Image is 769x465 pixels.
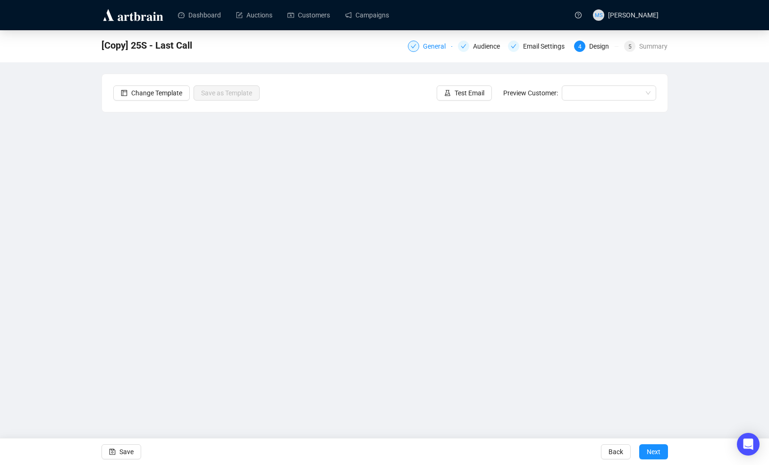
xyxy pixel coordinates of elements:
div: Open Intercom Messenger [737,433,760,456]
div: General [423,41,451,52]
span: [PERSON_NAME] [608,11,659,19]
button: Change Template [113,85,190,101]
span: check [411,43,416,49]
button: Test Email [437,85,492,101]
span: [Copy] 25S - Last Call [101,38,192,53]
span: Test Email [455,88,484,98]
span: check [461,43,466,49]
div: Design [589,41,615,52]
button: Save [101,444,141,459]
span: layout [121,90,127,96]
div: 4Design [574,41,618,52]
span: Next [647,439,660,465]
div: Summary [639,41,668,52]
button: Next [639,444,668,459]
span: experiment [444,90,451,96]
span: check [511,43,516,49]
span: Change Template [131,88,182,98]
span: question-circle [575,12,582,18]
a: Dashboard [178,3,221,27]
a: Campaigns [345,3,389,27]
div: 5Summary [624,41,668,52]
div: General [408,41,452,52]
span: Preview Customer: [503,89,558,97]
a: Customers [287,3,330,27]
span: save [109,448,116,455]
span: Save [119,439,134,465]
button: Save as Template [194,85,260,101]
span: Back [608,439,623,465]
div: Email Settings [523,41,570,52]
div: Email Settings [508,41,568,52]
div: Audience [473,41,506,52]
span: 4 [578,43,582,50]
span: MS [595,11,602,19]
a: Auctions [236,3,272,27]
button: Back [601,444,631,459]
img: logo [101,8,165,23]
div: Audience [458,41,502,52]
span: 5 [628,43,632,50]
